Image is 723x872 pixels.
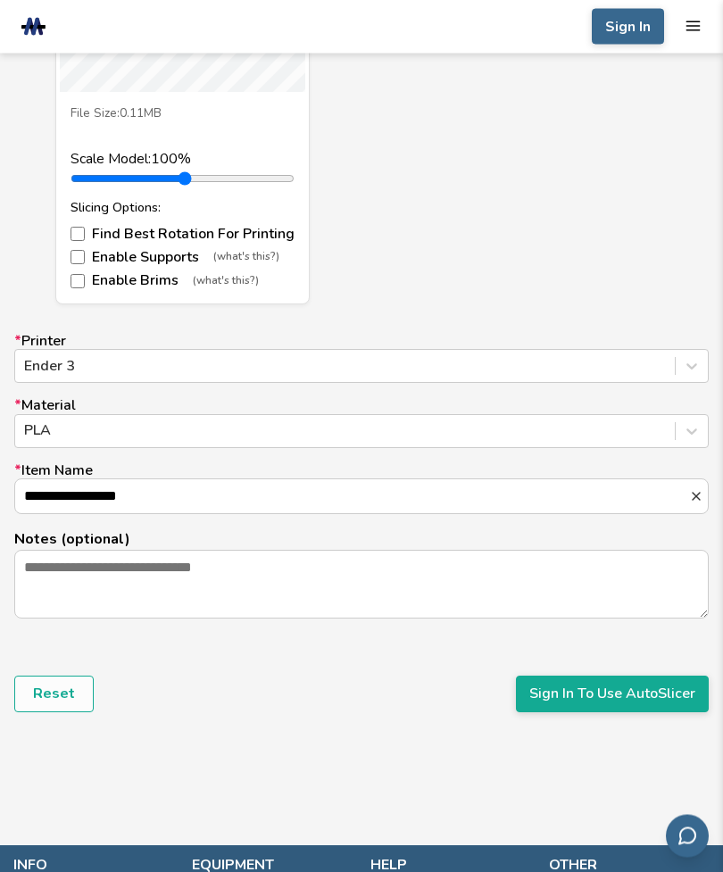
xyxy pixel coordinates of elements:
[516,677,709,712] button: Sign In To Use AutoSlicer
[14,398,709,448] label: Material
[685,18,702,35] button: mobile navigation menu
[71,273,295,289] label: Enable Brims
[14,463,709,516] label: Item Name
[14,529,709,551] p: Notes (optional)
[213,252,279,264] span: (what's this?)
[592,9,664,45] button: Sign In
[15,552,708,619] textarea: Notes (optional)
[14,677,94,712] button: Reset
[193,276,259,288] span: (what's this?)
[71,107,295,121] div: File Size: 0.11MB
[14,334,709,384] label: Printer
[71,201,295,216] div: Slicing Options:
[666,815,709,858] button: Send feedback via email
[689,490,708,504] button: *Item Name
[71,250,295,266] label: Enable Supports
[15,480,689,514] input: *Item Name
[71,251,85,265] input: Enable Supports(what's this?)
[71,152,295,168] div: Scale Model: 100 %
[71,227,295,243] label: Find Best Rotation For Printing
[71,275,85,289] input: Enable Brims(what's this?)
[71,228,85,242] input: Find Best Rotation For Printing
